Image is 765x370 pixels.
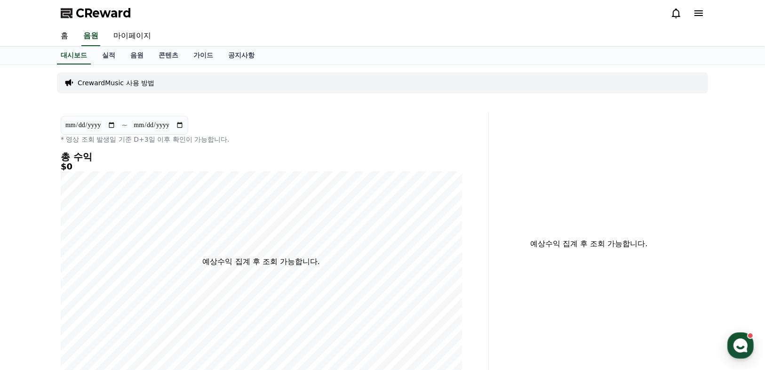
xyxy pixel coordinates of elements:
[186,47,221,64] a: 가이드
[86,306,97,314] span: 대화
[61,135,462,144] p: * 영상 조회 발생일 기준 D+3일 이후 확인이 가능합니다.
[121,292,181,315] a: 설정
[30,306,35,314] span: 홈
[57,47,91,64] a: 대시보드
[95,47,123,64] a: 실적
[221,47,262,64] a: 공지사항
[61,6,131,21] a: CReward
[76,6,131,21] span: CReward
[145,306,157,314] span: 설정
[106,26,159,46] a: 마이페이지
[61,152,462,162] h4: 총 수익
[151,47,186,64] a: 콘텐츠
[61,162,462,171] h5: $0
[3,292,62,315] a: 홈
[203,256,320,267] p: 예상수익 집계 후 조회 가능합니다.
[123,47,151,64] a: 음원
[121,120,127,131] p: ~
[78,78,154,88] a: CrewardMusic 사용 방법
[53,26,76,46] a: 홈
[496,238,682,249] p: 예상수익 집계 후 조회 가능합니다.
[81,26,100,46] a: 음원
[62,292,121,315] a: 대화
